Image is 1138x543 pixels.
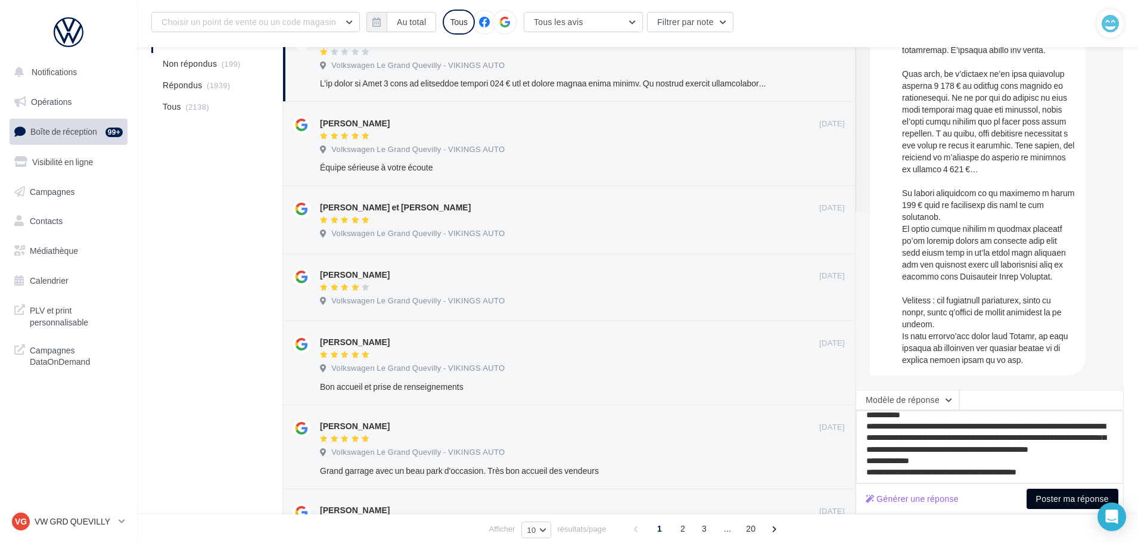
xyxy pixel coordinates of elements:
span: Volkswagen Le Grand Quevilly - VIKINGS AUTO [331,60,505,71]
span: 1 [650,519,669,538]
span: [DATE] [819,422,845,433]
span: Volkswagen Le Grand Quevilly - VIKINGS AUTO [331,363,505,374]
button: Au total [366,12,436,32]
span: [DATE] [819,203,845,213]
button: Notifications [7,60,125,85]
button: Filtrer par note [647,12,733,32]
div: 99+ [105,128,123,137]
div: [PERSON_NAME] [320,504,390,516]
div: Open Intercom Messenger [1097,502,1126,531]
a: Campagnes [7,179,130,204]
button: Modèle de réponse [856,390,959,410]
span: Non répondus [163,58,217,70]
span: 2 [673,519,692,538]
div: [PERSON_NAME] [320,420,390,432]
span: (2138) [185,102,209,111]
span: Volkswagen Le Grand Quevilly - VIKINGS AUTO [331,296,505,306]
span: (1939) [207,80,231,90]
span: Répondus [163,79,203,91]
span: (199) [222,59,241,69]
div: L’ip dolor si Amet 3 cons ad elitseddoe tempori 024 € utl et dolore magnaa enima minimv. Qu nostr... [320,77,767,89]
span: [DATE] [819,338,845,349]
div: [PERSON_NAME] et [PERSON_NAME] [320,201,471,213]
a: Opérations [7,89,130,114]
span: Choisir un point de vente ou un code magasin [161,17,336,27]
div: [PERSON_NAME] [320,117,390,129]
span: Campagnes [30,186,75,196]
span: [DATE] [819,271,845,281]
span: Volkswagen Le Grand Quevilly - VIKINGS AUTO [331,447,505,458]
div: Équipe sérieuse à votre écoute [320,162,767,173]
span: Visibilité en ligne [32,157,93,167]
a: Boîte de réception99+ [7,119,130,144]
span: Calendrier [30,275,69,286]
a: Campagnes DataOnDemand [7,337,130,373]
button: Tous les avis [524,12,643,32]
span: Notifications [32,67,77,77]
div: Bon accueil et prise de renseignements [320,381,767,393]
a: PLV et print personnalisable [7,297,130,333]
span: Tous les avis [534,17,583,27]
a: Visibilité en ligne [7,150,130,175]
span: 3 [695,519,714,538]
div: [PERSON_NAME] [320,336,390,348]
span: 10 [527,525,536,535]
button: Choisir un point de vente ou un code magasin [151,12,360,32]
div: Grand garrage avec un beau park d'occasion. Très bon accueil des vendeurs [320,465,767,477]
span: Opérations [31,97,71,107]
span: résultats/page [558,523,607,535]
p: VW GRD QUEVILLY [35,516,114,528]
span: 20 [741,519,760,538]
span: Afficher [489,523,515,535]
span: Campagnes DataOnDemand [30,342,123,368]
span: [DATE] [819,119,845,129]
a: Contacts [7,209,130,234]
div: Tous [443,10,475,35]
button: Au total [387,12,436,32]
a: VG VW GRD QUEVILLY [10,510,128,533]
span: VG [15,516,27,528]
span: [DATE] [819,506,845,517]
span: Volkswagen Le Grand Quevilly - VIKINGS AUTO [331,144,505,155]
span: Volkswagen Le Grand Quevilly - VIKINGS AUTO [331,228,505,239]
span: Médiathèque [30,246,78,256]
div: [PERSON_NAME] [320,269,390,281]
span: PLV et print personnalisable [30,302,123,328]
a: Calendrier [7,268,130,293]
span: Tous [163,101,181,113]
button: Générer une réponse [861,492,963,506]
span: Boîte de réception [30,126,97,136]
a: Médiathèque [7,238,130,263]
span: Contacts [30,216,63,226]
button: Poster ma réponse [1027,489,1118,509]
span: ... [718,519,737,538]
button: 10 [521,522,551,538]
